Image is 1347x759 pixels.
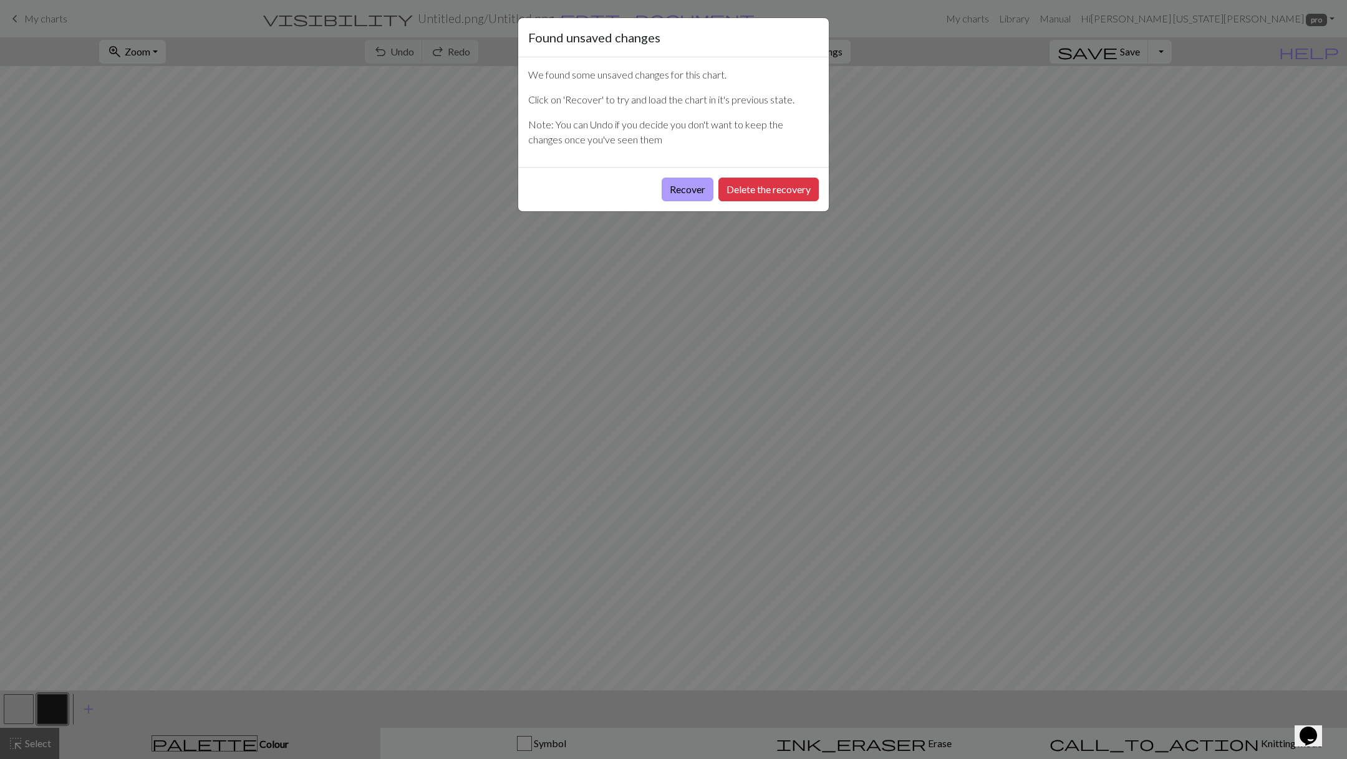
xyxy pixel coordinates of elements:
p: Click on 'Recover' to try and load the chart in it's previous state. [528,92,819,107]
button: Recover [662,178,713,201]
p: Note: You can Undo if you decide you don't want to keep the changes once you've seen them [528,117,819,147]
p: We found some unsaved changes for this chart. [528,67,819,82]
iframe: chat widget [1295,709,1335,747]
button: Delete the recovery [718,178,819,201]
h5: Found unsaved changes [528,28,660,47]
